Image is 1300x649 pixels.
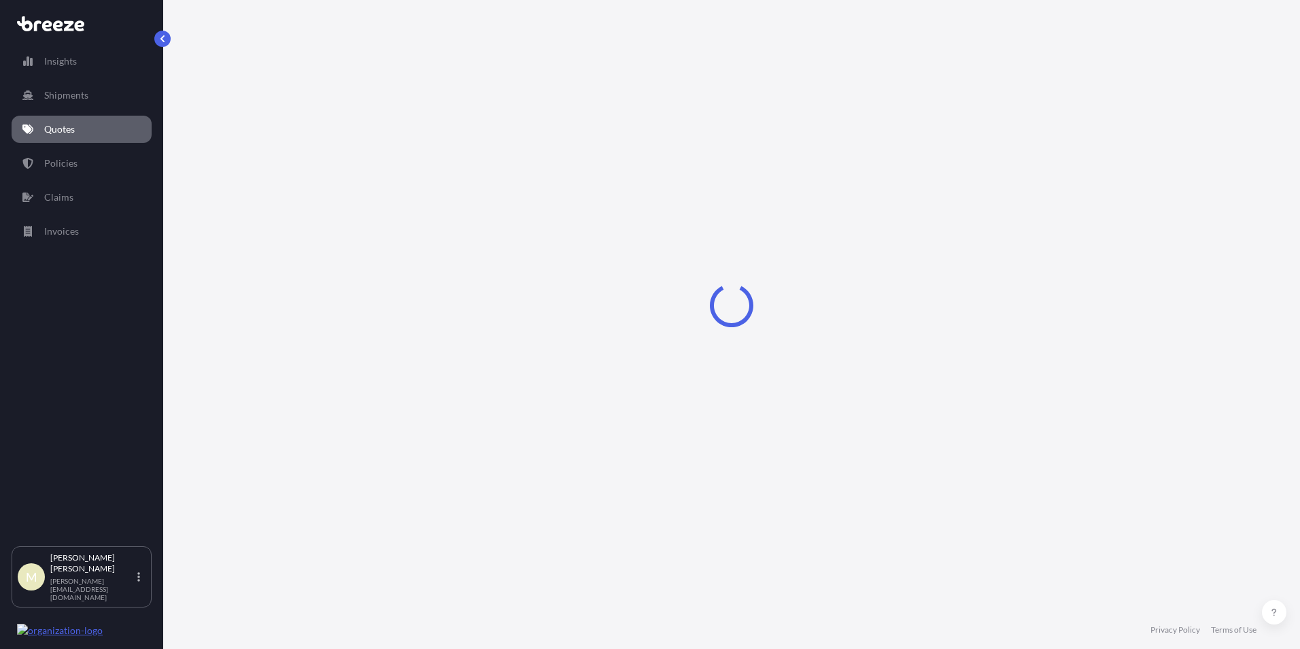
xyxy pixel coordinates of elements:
p: Shipments [44,88,88,102]
span: M [26,570,37,584]
p: Insights [44,54,77,68]
img: organization-logo [17,624,103,637]
a: Invoices [12,218,152,245]
p: [PERSON_NAME] [PERSON_NAME] [50,552,135,574]
a: Privacy Policy [1150,625,1200,635]
a: Policies [12,150,152,177]
p: [PERSON_NAME][EMAIL_ADDRESS][DOMAIN_NAME] [50,577,135,601]
p: Quotes [44,122,75,136]
a: Shipments [12,82,152,109]
a: Insights [12,48,152,75]
a: Quotes [12,116,152,143]
a: Claims [12,184,152,211]
a: Terms of Use [1211,625,1256,635]
p: Claims [44,190,73,204]
p: Policies [44,156,78,170]
p: Invoices [44,224,79,238]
